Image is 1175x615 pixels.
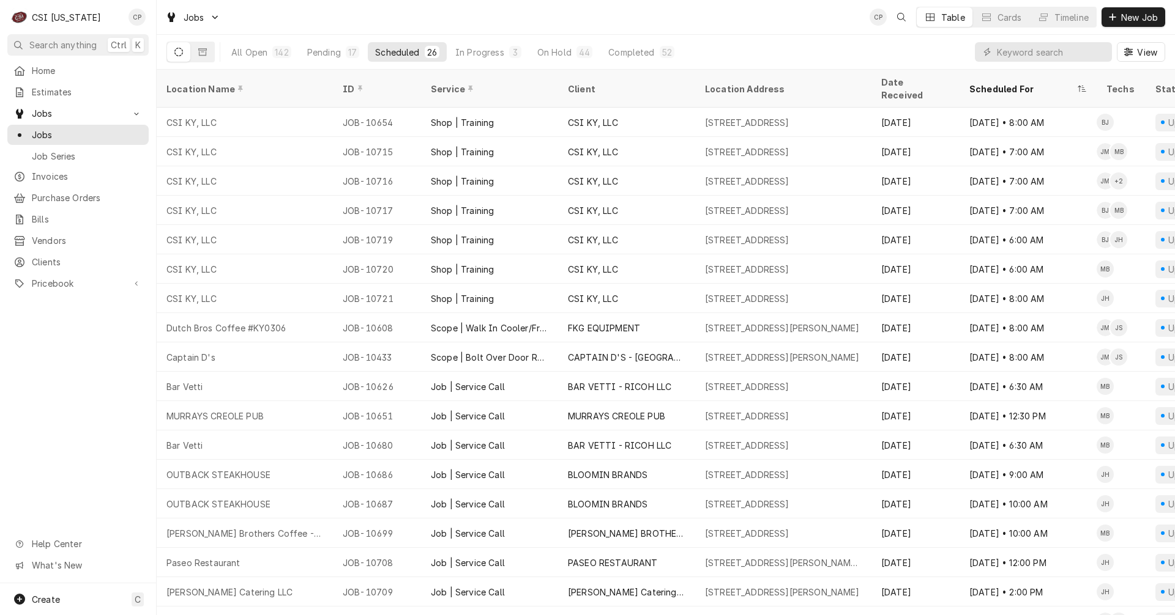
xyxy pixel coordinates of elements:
div: [DATE] [871,430,960,460]
div: [DATE] • 9:00 AM [960,460,1097,489]
div: + 2 [1110,172,1127,190]
span: Search anything [29,39,97,51]
a: Go to Jobs [160,7,225,28]
div: Jeff Hartley's Avatar [1097,290,1114,307]
div: CSI KY, LLC [166,175,217,188]
div: Jeff Hartley's Avatar [1097,583,1114,600]
div: All Open [231,46,267,59]
div: [DATE] [871,401,960,430]
div: Matt Brewington's Avatar [1097,407,1114,424]
div: Shop | Training [431,116,494,129]
div: CSI KY, LLC [166,204,217,217]
div: Matt Brewington's Avatar [1097,525,1114,542]
div: Job | Service Call [431,439,505,452]
div: CSI KY, LLC [568,175,618,188]
div: JH [1097,466,1114,483]
div: BJ [1097,231,1114,248]
div: MB [1110,202,1127,219]
div: JOB-10719 [333,225,421,254]
div: [DATE] • 7:00 AM [960,166,1097,196]
div: [DATE] • 6:00 AM [960,254,1097,284]
div: [STREET_ADDRESS] [705,410,789,422]
div: [DATE] [871,166,960,196]
div: BAR VETTI - RICOH LLC [568,439,671,452]
a: Bills [7,209,149,229]
a: Home [7,61,149,81]
div: [DATE] • 6:30 AM [960,372,1097,401]
div: JOB-10715 [333,137,421,166]
span: Help Center [32,537,141,550]
div: CSI KY, LLC [568,145,618,158]
div: Date Received [881,76,947,101]
div: [DATE] • 2:00 PM [960,577,1097,606]
div: Client [568,83,683,95]
div: JOB-10654 [333,108,421,137]
div: JOB-10687 [333,489,421,518]
div: CSI KY, LLC [568,292,618,305]
div: [DATE] • 6:30 AM [960,430,1097,460]
div: JOB-10708 [333,548,421,577]
div: 17 [348,46,357,59]
div: MB [1097,378,1114,395]
div: Jay Maiden's Avatar [1097,348,1114,366]
div: MB [1097,260,1114,278]
div: Paseo Restaurant [166,556,241,569]
div: [STREET_ADDRESS] [705,498,789,510]
div: [DATE] [871,460,960,489]
div: [DATE] • 6:00 AM [960,225,1097,254]
div: CSI KY, LLC [166,145,217,158]
div: JM [1097,319,1114,336]
div: CSI KY, LLC [166,292,217,305]
div: CSI KY, LLC [166,116,217,129]
div: [STREET_ADDRESS][PERSON_NAME][PERSON_NAME][EMAIL_ADDRESS][DOMAIN_NAME] [705,556,862,569]
a: Go to Help Center [7,534,149,554]
div: Jeff Hartley's Avatar [1097,495,1114,512]
div: Job | Service Call [431,410,505,422]
div: [PERSON_NAME] Brothers Coffee - [GEOGRAPHIC_DATA] [166,527,323,540]
div: Job | Service Call [431,586,505,598]
div: JOB-10433 [333,342,421,372]
div: [STREET_ADDRESS] [705,175,789,188]
div: [DATE] • 7:00 AM [960,137,1097,166]
div: Completed [608,46,654,59]
div: Shop | Training [431,234,494,246]
div: CP [870,9,887,26]
div: Scheduled For [969,83,1075,95]
a: Invoices [7,166,149,186]
div: [STREET_ADDRESS] [705,468,789,481]
div: Job | Service Call [431,527,505,540]
button: Search anythingCtrlK [7,34,149,56]
div: Bar Vetti [166,380,203,393]
div: JH [1097,495,1114,512]
div: JOB-10709 [333,577,421,606]
div: CSI KY, LLC [568,116,618,129]
div: CSI KY, LLC [166,263,217,276]
div: JOB-10721 [333,284,421,313]
span: Pricebook [32,277,124,290]
div: [STREET_ADDRESS] [705,116,789,129]
div: JS [1110,319,1127,336]
div: Bryant Jolley's Avatar [1097,202,1114,219]
div: Matt Brewington's Avatar [1097,260,1114,278]
div: BLOOMIN BRANDS [568,468,647,481]
div: CSI KY, LLC [568,204,618,217]
div: Shop | Training [431,145,494,158]
div: Service [431,83,546,95]
div: Cards [998,11,1022,24]
div: [STREET_ADDRESS][PERSON_NAME] [705,586,860,598]
div: Jesus Salas's Avatar [1110,319,1127,336]
div: [DATE] • 12:00 PM [960,548,1097,577]
div: JOB-10720 [333,254,421,284]
div: Scope | Walk In Cooler/Freezer Install [431,322,548,334]
span: What's New [32,559,141,572]
div: 44 [579,46,590,59]
div: JS [1110,348,1127,366]
div: MURRAYS CREOLE PUB [568,410,665,422]
div: JOB-10717 [333,196,421,225]
div: [DATE] • 10:00 AM [960,518,1097,548]
div: [STREET_ADDRESS] [705,380,789,393]
div: [DATE] • 7:00 AM [960,196,1097,225]
div: [STREET_ADDRESS][PERSON_NAME] [705,322,860,334]
div: [DATE] [871,137,960,166]
div: [STREET_ADDRESS] [705,234,789,246]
